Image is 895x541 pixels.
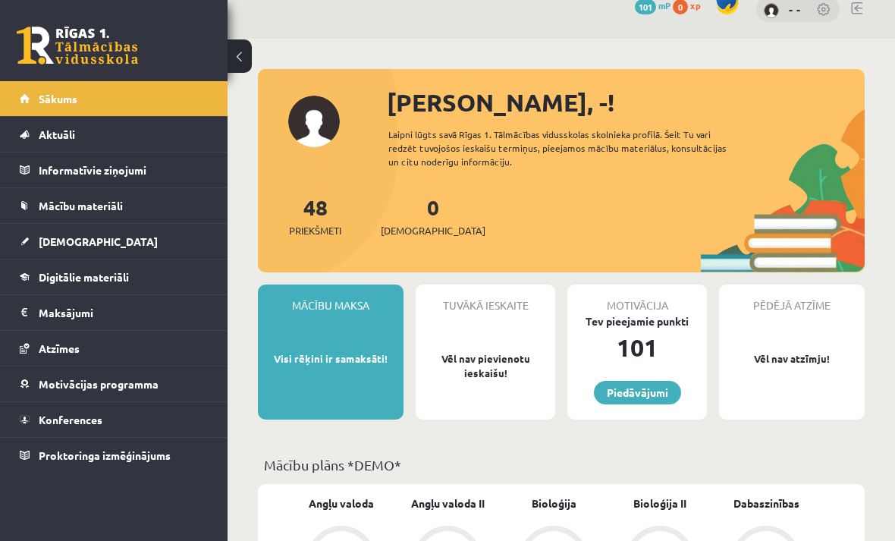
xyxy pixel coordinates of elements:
[20,188,209,223] a: Mācību materiāli
[381,223,485,238] span: [DEMOGRAPHIC_DATA]
[20,402,209,437] a: Konferences
[719,285,865,313] div: Pēdējā atzīme
[258,285,404,313] div: Mācību maksa
[20,224,209,259] a: [DEMOGRAPHIC_DATA]
[39,377,159,391] span: Motivācijas programma
[20,331,209,366] a: Atzīmes
[39,153,209,187] legend: Informatīvie ziņojumi
[39,341,80,355] span: Atzīmes
[289,193,341,238] a: 48Priekšmeti
[20,259,209,294] a: Digitālie materiāli
[727,351,857,366] p: Vēl nav atzīmju!
[39,270,129,284] span: Digitālie materiāli
[39,92,77,105] span: Sākums
[20,295,209,330] a: Maksājumi
[381,193,485,238] a: 0[DEMOGRAPHIC_DATA]
[20,117,209,152] a: Aktuāli
[264,455,859,475] p: Mācību plāns *DEMO*
[289,223,341,238] span: Priekšmeti
[594,381,681,404] a: Piedāvājumi
[20,438,209,473] a: Proktoringa izmēģinājums
[789,2,801,17] a: - -
[387,84,865,121] div: [PERSON_NAME], -!
[567,285,707,313] div: Motivācija
[17,27,138,64] a: Rīgas 1. Tālmācības vidusskola
[633,495,686,511] a: Bioloģija II
[20,81,209,116] a: Sākums
[20,153,209,187] a: Informatīvie ziņojumi
[423,351,548,381] p: Vēl nav pievienotu ieskaišu!
[416,285,555,313] div: Tuvākā ieskaite
[411,495,485,511] a: Angļu valoda II
[567,329,707,366] div: 101
[733,495,799,511] a: Dabaszinības
[39,234,158,248] span: [DEMOGRAPHIC_DATA]
[265,351,396,366] p: Visi rēķini ir samaksāti!
[39,448,171,462] span: Proktoringa izmēģinājums
[39,295,209,330] legend: Maksājumi
[309,495,374,511] a: Angļu valoda
[39,199,123,212] span: Mācību materiāli
[388,127,752,168] div: Laipni lūgts savā Rīgas 1. Tālmācības vidusskolas skolnieka profilā. Šeit Tu vari redzēt tuvojošo...
[39,127,75,141] span: Aktuāli
[39,413,102,426] span: Konferences
[532,495,576,511] a: Bioloģija
[764,3,779,18] img: - -
[20,366,209,401] a: Motivācijas programma
[567,313,707,329] div: Tev pieejamie punkti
